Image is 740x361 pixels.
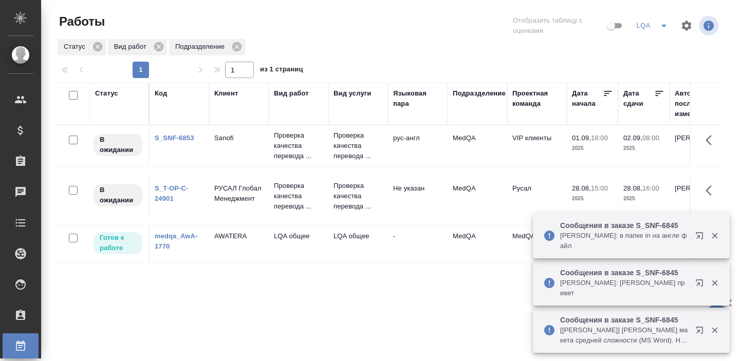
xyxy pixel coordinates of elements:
div: Исполнитель назначен, приступать к работе пока рано [92,183,143,207]
div: Статус [58,39,106,55]
div: Вид работ [108,39,167,55]
button: Открыть в новой вкладке [689,225,714,250]
span: Отобразить таблицу с оценками [513,15,605,36]
div: Статус [95,88,118,99]
p: В ожидании [100,135,136,155]
div: Языковая пара [393,88,442,109]
a: S_SNF-6853 [155,134,194,142]
td: VIP клиенты [507,128,567,164]
p: Проверка качества перевода ... [334,130,383,161]
button: Открыть в новой вкладке [689,320,714,345]
p: Статус [64,42,89,52]
div: Вид услуги [334,88,372,99]
button: Здесь прячутся важные кнопки [699,128,724,153]
p: 28.08, [623,184,642,192]
div: split button [633,17,674,34]
button: Открыть в новой вкладке [689,273,714,297]
p: 15:00 [591,184,608,192]
p: 08:00 [642,134,659,142]
p: 02.09, [623,134,642,142]
div: Исполнитель назначен, приступать к работе пока рано [92,133,143,157]
td: MedQA [448,226,507,262]
td: [PERSON_NAME] [670,128,729,164]
p: [PERSON_NAME]: в папке in на англе файл [560,231,689,251]
div: Исполнитель может приступить к работе [92,231,143,255]
div: Дата сдачи [623,88,654,109]
div: Дата начала [572,88,603,109]
p: Сообщения в заказе S_SNF-6845 [560,315,689,325]
div: Код [155,88,167,99]
div: Автор последнего изменения [675,88,724,119]
p: 01.09, [572,134,591,142]
p: Проверка качества перевода ... [274,181,323,212]
p: Готов к работе [100,233,136,253]
p: LQA общее [274,231,323,241]
td: Не указан [388,178,448,214]
p: Сообщения в заказе S_SNF-6845 [560,268,689,278]
p: 28.08, [572,184,591,192]
p: 2025 [623,143,664,154]
p: 2025 [623,194,664,204]
button: Закрыть [704,278,725,288]
td: MedQA [448,128,507,164]
td: MedQA [507,226,567,262]
p: 2025 [572,194,613,204]
td: рус-англ [388,128,448,164]
button: Здесь прячутся важные кнопки [699,178,724,203]
p: LQA общее [334,231,383,241]
td: [PERSON_NAME] [670,178,729,214]
button: Закрыть [704,231,725,240]
p: [[PERSON_NAME]] [PERSON_NAME] макета средней сложности (MS Word). Назначено подразделение "Верстк... [560,325,689,346]
p: 16:00 [642,184,659,192]
div: Подразделение [453,88,506,99]
a: medqa_AwA-1770 [155,232,198,250]
button: Закрыть [704,326,725,335]
p: Сообщения в заказе S_SNF-6845 [560,220,689,231]
p: Вид работ [114,42,150,52]
p: AWATERA [214,231,264,241]
p: Sanofi [214,133,264,143]
div: Клиент [214,88,238,99]
p: Проверка качества перевода ... [274,130,323,161]
p: РУСАЛ Глобал Менеджмент [214,183,264,204]
div: Проектная команда [512,88,562,109]
div: Подразделение [169,39,245,55]
span: из 1 страниц [260,63,303,78]
span: Посмотреть информацию [699,16,720,35]
p: Проверка качества перевода ... [334,181,383,212]
td: - [388,226,448,262]
p: 2025 [572,143,613,154]
p: [PERSON_NAME]: [PERSON_NAME] привет [560,278,689,298]
p: 18:00 [591,134,608,142]
td: MedQA [448,178,507,214]
td: Русал [507,178,567,214]
p: В ожидании [100,185,136,205]
span: Настроить таблицу [674,13,699,38]
p: Подразделение [175,42,228,52]
span: Работы [57,13,105,30]
a: S_T-OP-C-24901 [155,184,189,202]
div: Вид работ [274,88,309,99]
